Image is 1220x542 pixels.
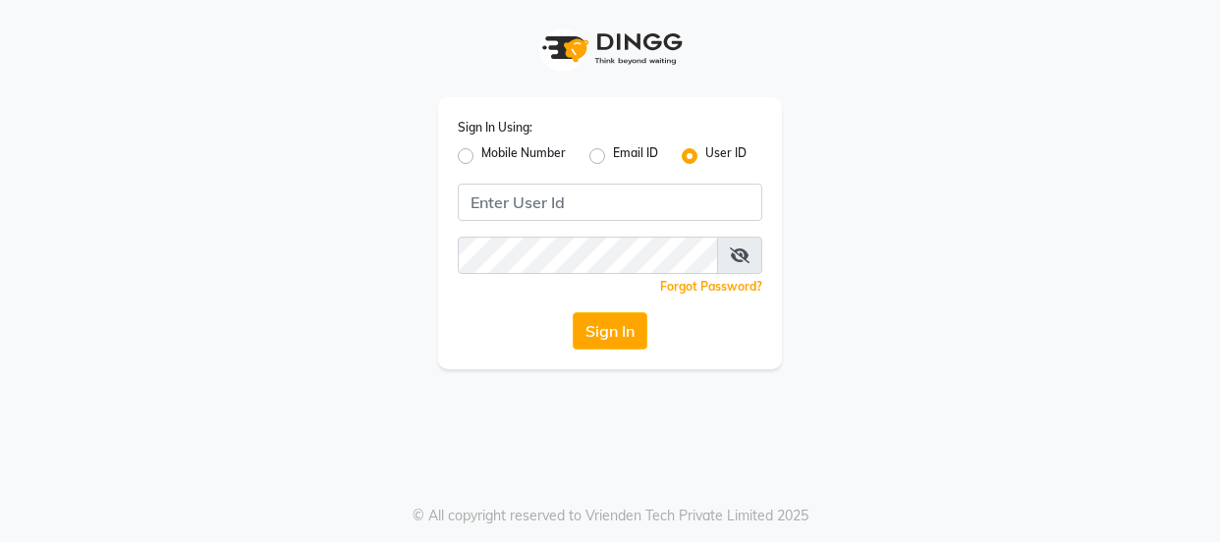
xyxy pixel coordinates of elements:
a: Forgot Password? [660,279,762,294]
label: Mobile Number [481,144,566,168]
label: User ID [705,144,747,168]
input: Username [458,237,718,274]
button: Sign In [573,312,647,350]
label: Email ID [613,144,658,168]
label: Sign In Using: [458,119,532,136]
input: Username [458,184,762,221]
img: logo1.svg [531,20,689,78]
